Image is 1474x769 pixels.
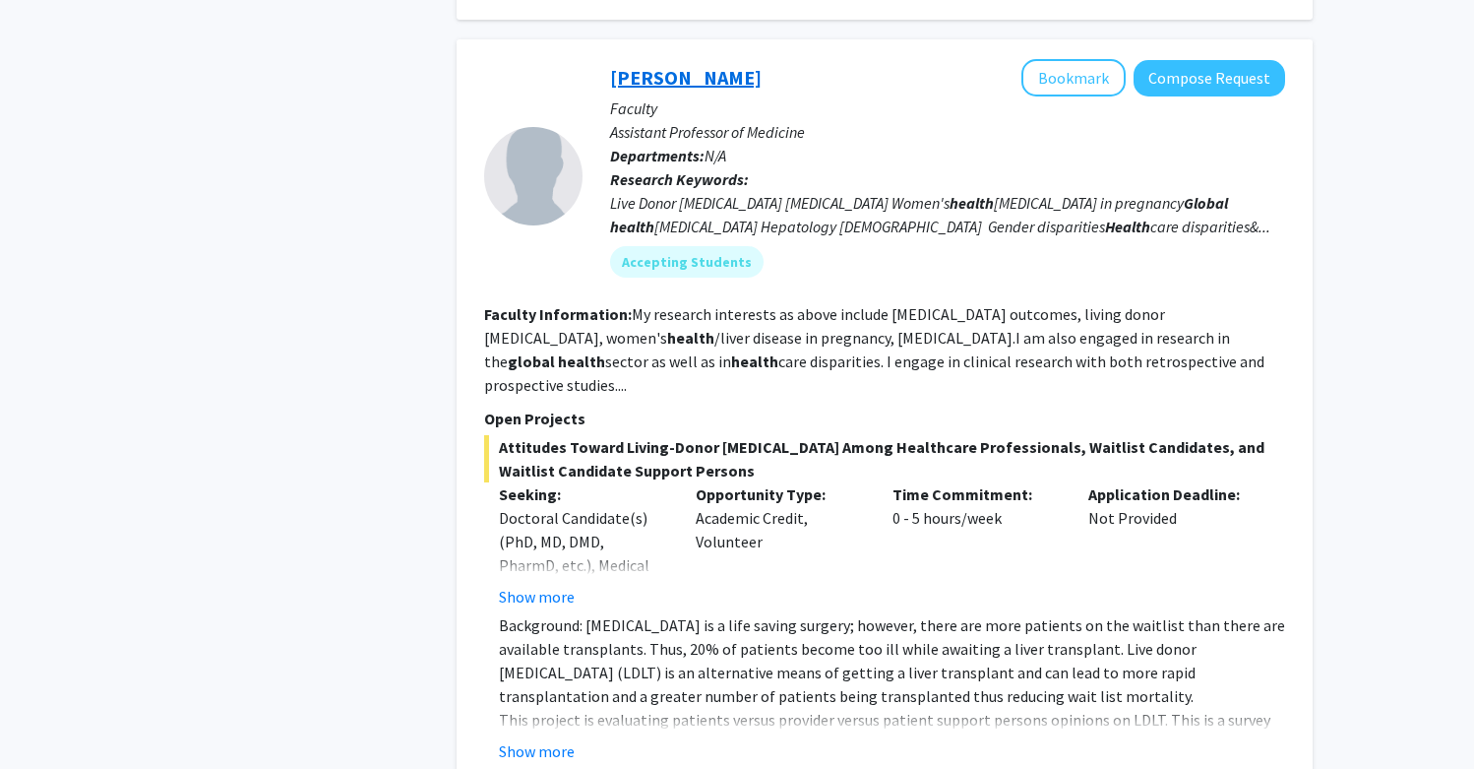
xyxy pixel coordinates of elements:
[610,120,1285,144] p: Assistant Professor of Medicine
[696,482,863,506] p: Opportunity Type:
[705,146,726,165] span: N/A
[1074,482,1270,609] div: Not Provided
[499,708,1285,755] p: This project is evaluating patients versus provider versus patient support persons opinions on LD...
[499,585,575,609] button: Show more
[499,482,666,506] p: Seeking:
[1088,482,1256,506] p: Application Deadline:
[1134,60,1285,96] button: Compose Request to Danielle Tholey
[681,482,878,609] div: Academic Credit, Volunteer
[499,739,575,763] button: Show more
[610,146,705,165] b: Departments:
[499,613,1285,708] p: Background: [MEDICAL_DATA] is a life saving surgery; however, there are more patients on the wait...
[731,352,778,371] b: health
[610,217,654,236] b: health
[484,304,632,324] b: Faculty Information:
[1184,193,1228,213] b: Global
[1021,59,1126,96] button: Add Danielle Tholey to Bookmarks
[484,407,1285,430] p: Open Projects
[1105,217,1150,236] b: Health
[610,191,1285,238] div: Live Donor [MEDICAL_DATA] [MEDICAL_DATA] Women's [MEDICAL_DATA] in pregnancy [MEDICAL_DATA] Hepat...
[667,328,714,348] b: health
[878,482,1075,609] div: 0 - 5 hours/week
[508,352,555,371] b: global
[610,169,749,189] b: Research Keywords:
[484,435,1285,482] span: Attitudes Toward Living-Donor [MEDICAL_DATA] Among Healthcare Professionals, Waitlist Candidates,...
[558,352,605,371] b: health
[610,246,764,278] mat-chip: Accepting Students
[950,193,994,213] b: health
[610,96,1285,120] p: Faculty
[499,506,666,624] div: Doctoral Candidate(s) (PhD, MD, DMD, PharmD, etc.), Medical Resident(s) / Medical Fellow(s)
[892,482,1060,506] p: Time Commitment:
[15,680,84,754] iframe: Chat
[484,304,1264,395] fg-read-more: My research interests as above include [MEDICAL_DATA] outcomes, living donor [MEDICAL_DATA], wome...
[610,65,762,90] a: [PERSON_NAME]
